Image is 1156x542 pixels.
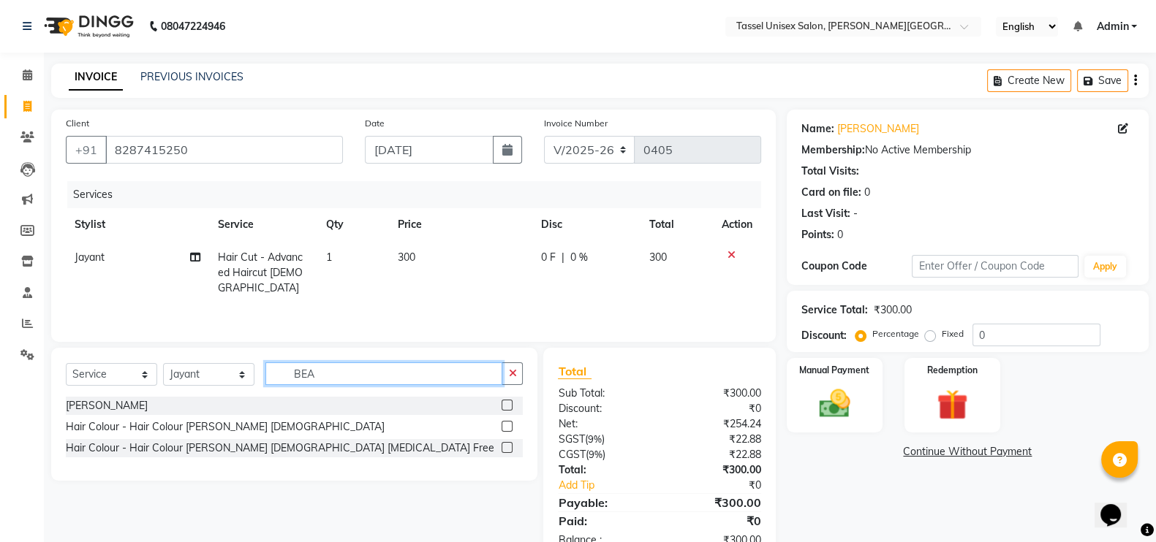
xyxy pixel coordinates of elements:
[942,327,964,340] label: Fixed
[801,142,865,158] div: Membership:
[587,433,601,445] span: 9%
[547,386,660,401] div: Sub Total:
[801,328,847,343] div: Discount:
[66,398,148,413] div: [PERSON_NAME]
[874,302,912,318] div: ₹300.00
[801,185,861,200] div: Card on file:
[660,416,772,432] div: ₹254.24
[326,251,332,264] span: 1
[1095,484,1141,527] iframe: chat widget
[801,142,1134,158] div: No Active Membership
[547,416,660,432] div: Net:
[532,208,641,241] th: Disc
[799,364,869,377] label: Manual Payment
[1077,69,1128,92] button: Save
[660,386,772,401] div: ₹300.00
[987,69,1071,92] button: Create New
[547,432,660,447] div: ( )
[140,70,243,83] a: PREVIOUS INVOICES
[209,208,317,241] th: Service
[389,208,532,241] th: Price
[872,327,919,340] label: Percentage
[547,478,678,493] a: Add Tip
[547,512,660,530] div: Paid:
[547,494,660,511] div: Payable:
[801,164,859,179] div: Total Visits:
[864,185,870,200] div: 0
[547,462,660,478] div: Total:
[912,255,1078,278] input: Enter Offer / Coupon Code
[660,401,772,416] div: ₹0
[641,208,713,241] th: Total
[927,364,978,377] label: Redemption
[66,419,385,435] div: Hair Colour - Hair Colour [PERSON_NAME] [DEMOGRAPHIC_DATA]
[105,136,343,164] input: Search by Name/Mobile/Email/Code
[558,448,585,461] span: CGST
[570,250,588,265] span: 0 %
[801,227,834,243] div: Points:
[66,440,494,456] div: Hair Colour - Hair Colour [PERSON_NAME] [DEMOGRAPHIC_DATA] [MEDICAL_DATA] Free
[801,259,913,274] div: Coupon Code
[1096,19,1128,34] span: Admin
[66,208,209,241] th: Stylist
[66,136,107,164] button: +91
[853,206,858,221] div: -
[66,117,89,130] label: Client
[837,227,843,243] div: 0
[801,206,850,221] div: Last Visit:
[544,117,608,130] label: Invoice Number
[547,447,660,462] div: ( )
[562,250,564,265] span: |
[927,386,977,424] img: _gift.svg
[660,512,772,530] div: ₹0
[398,251,415,264] span: 300
[547,401,660,416] div: Discount:
[660,432,772,447] div: ₹22.88
[713,208,761,241] th: Action
[660,462,772,478] div: ₹300.00
[37,6,137,47] img: logo
[161,6,225,47] b: 08047224946
[837,121,919,137] a: [PERSON_NAME]
[809,386,859,421] img: _cash.svg
[790,444,1146,459] a: Continue Without Payment
[1084,256,1126,278] button: Apply
[660,494,772,511] div: ₹300.00
[75,251,105,264] span: Jayant
[69,64,123,91] a: INVOICE
[801,121,834,137] div: Name:
[679,478,772,493] div: ₹0
[317,208,390,241] th: Qty
[588,449,602,460] span: 9%
[541,250,556,265] span: 0 F
[660,447,772,462] div: ₹22.88
[67,181,772,208] div: Services
[558,364,592,379] span: Total
[649,251,667,264] span: 300
[218,251,303,294] span: Hair Cut - Advanced Haircut [DEMOGRAPHIC_DATA]
[801,302,868,318] div: Service Total:
[365,117,385,130] label: Date
[558,432,584,446] span: SGST
[265,362,502,385] input: Search or Scan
